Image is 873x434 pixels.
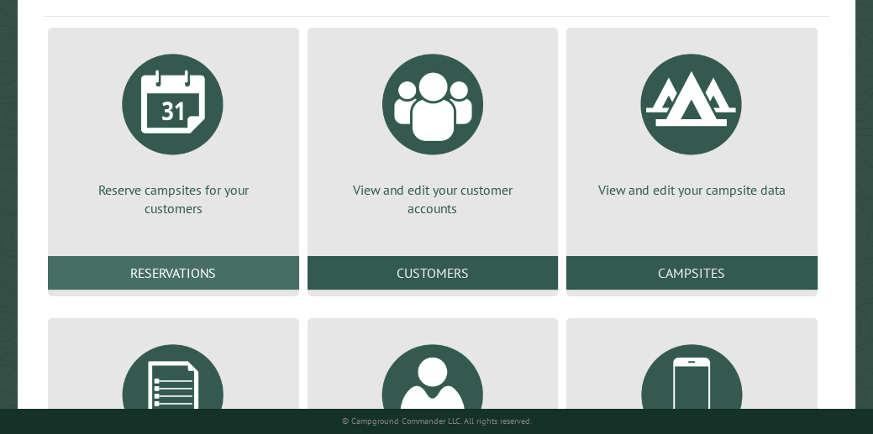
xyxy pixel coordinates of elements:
[328,41,539,218] a: View and edit your customer accounts
[68,41,279,218] a: Reserve campsites for your customers
[566,256,818,290] a: Campsites
[68,180,279,218] p: Reserve campsites for your customers
[328,180,539,218] p: View and edit your customer accounts
[586,180,797,199] p: View and edit your campsite data
[342,416,532,426] small: © Campground Commander LLC. All rights reserved.
[48,256,299,290] a: Reservations
[308,256,559,290] a: Customers
[586,41,797,199] a: View and edit your campsite data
